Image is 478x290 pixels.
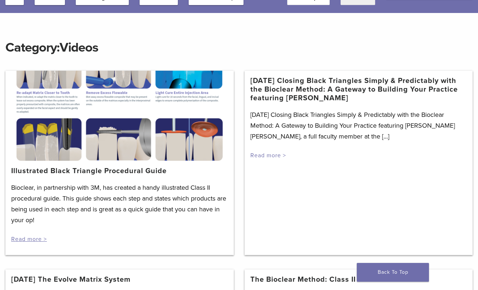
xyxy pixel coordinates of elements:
[250,76,467,102] a: [DATE] Closing Black Triangles Simply & Predictably with the Bioclear Method: A Gateway to Buildi...
[11,167,167,175] a: Illustrated Black Triangle Procedural Guide
[250,152,286,159] a: Read more >
[60,40,98,55] span: Videos
[11,182,228,225] p: Bioclear, in partnership with 3M, has created a handy illustrated Class II procedural guide. This...
[11,236,47,243] a: Read more >
[5,25,473,56] h1: Category:
[250,109,467,142] p: [DATE] Closing Black Triangles Simply & Predictably with the Bioclear Method: A Gateway to Buildi...
[11,275,131,284] a: [DATE] The Evolve Matrix System
[357,263,429,282] a: Back To Top
[250,275,403,284] a: The Bioclear Method: Class II Restorations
